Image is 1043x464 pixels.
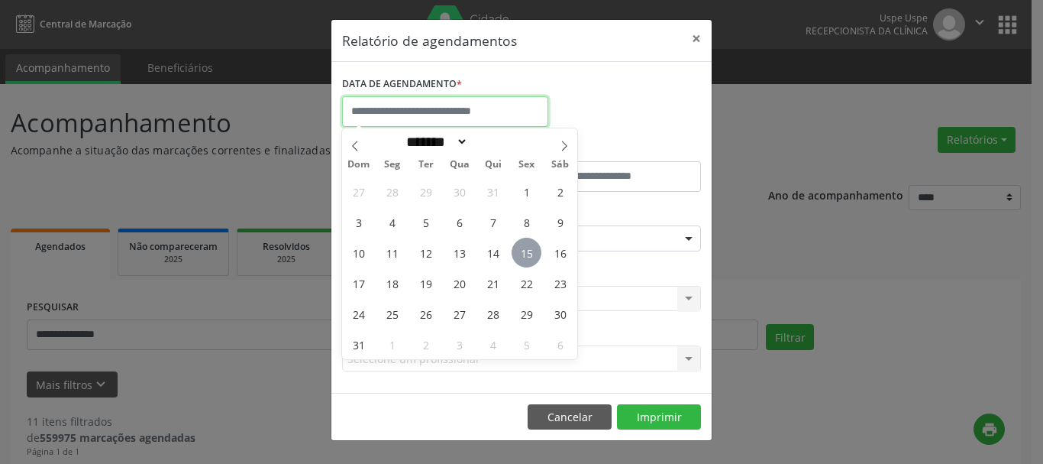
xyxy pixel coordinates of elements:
span: Agosto 16, 2025 [545,238,575,268]
span: Agosto 29, 2025 [512,299,541,329]
select: Month [401,134,468,150]
span: Julho 27, 2025 [344,177,373,206]
span: Seg [376,160,409,170]
span: Agosto 10, 2025 [344,238,373,268]
span: Agosto 31, 2025 [344,329,373,359]
span: Agosto 17, 2025 [344,268,373,298]
span: Dom [342,160,376,170]
span: Qui [476,160,510,170]
span: Agosto 3, 2025 [344,207,373,237]
span: Agosto 9, 2025 [545,207,575,237]
span: Agosto 30, 2025 [545,299,575,329]
h5: Relatório de agendamentos [342,31,517,50]
span: Setembro 5, 2025 [512,329,541,359]
span: Agosto 13, 2025 [444,238,474,268]
span: Agosto 7, 2025 [478,207,508,237]
button: Close [681,20,712,57]
span: Agosto 15, 2025 [512,238,541,268]
span: Agosto 2, 2025 [545,177,575,206]
span: Setembro 2, 2025 [411,329,441,359]
span: Setembro 6, 2025 [545,329,575,359]
input: Year [468,134,518,150]
span: Julho 30, 2025 [444,177,474,206]
span: Setembro 4, 2025 [478,329,508,359]
button: Cancelar [528,404,612,430]
span: Agosto 22, 2025 [512,268,541,298]
span: Agosto 19, 2025 [411,268,441,298]
span: Julho 28, 2025 [377,177,407,206]
span: Qua [443,160,476,170]
span: Julho 31, 2025 [478,177,508,206]
span: Agosto 24, 2025 [344,299,373,329]
span: Agosto 25, 2025 [377,299,407,329]
span: Agosto 21, 2025 [478,268,508,298]
span: Agosto 6, 2025 [444,207,474,237]
span: Ter [409,160,443,170]
label: ATÉ [525,138,701,161]
span: Agosto 5, 2025 [411,207,441,237]
span: Agosto 23, 2025 [545,268,575,298]
label: DATA DE AGENDAMENTO [342,73,462,96]
span: Agosto 28, 2025 [478,299,508,329]
span: Agosto 8, 2025 [512,207,541,237]
span: Agosto 4, 2025 [377,207,407,237]
span: Agosto 27, 2025 [444,299,474,329]
span: Agosto 14, 2025 [478,238,508,268]
span: Agosto 12, 2025 [411,238,441,268]
span: Sex [510,160,544,170]
span: Agosto 18, 2025 [377,268,407,298]
span: Agosto 1, 2025 [512,177,541,206]
span: Setembro 3, 2025 [444,329,474,359]
button: Imprimir [617,404,701,430]
span: Setembro 1, 2025 [377,329,407,359]
span: Agosto 26, 2025 [411,299,441,329]
span: Agosto 20, 2025 [444,268,474,298]
span: Agosto 11, 2025 [377,238,407,268]
span: Sáb [544,160,577,170]
span: Julho 29, 2025 [411,177,441,206]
